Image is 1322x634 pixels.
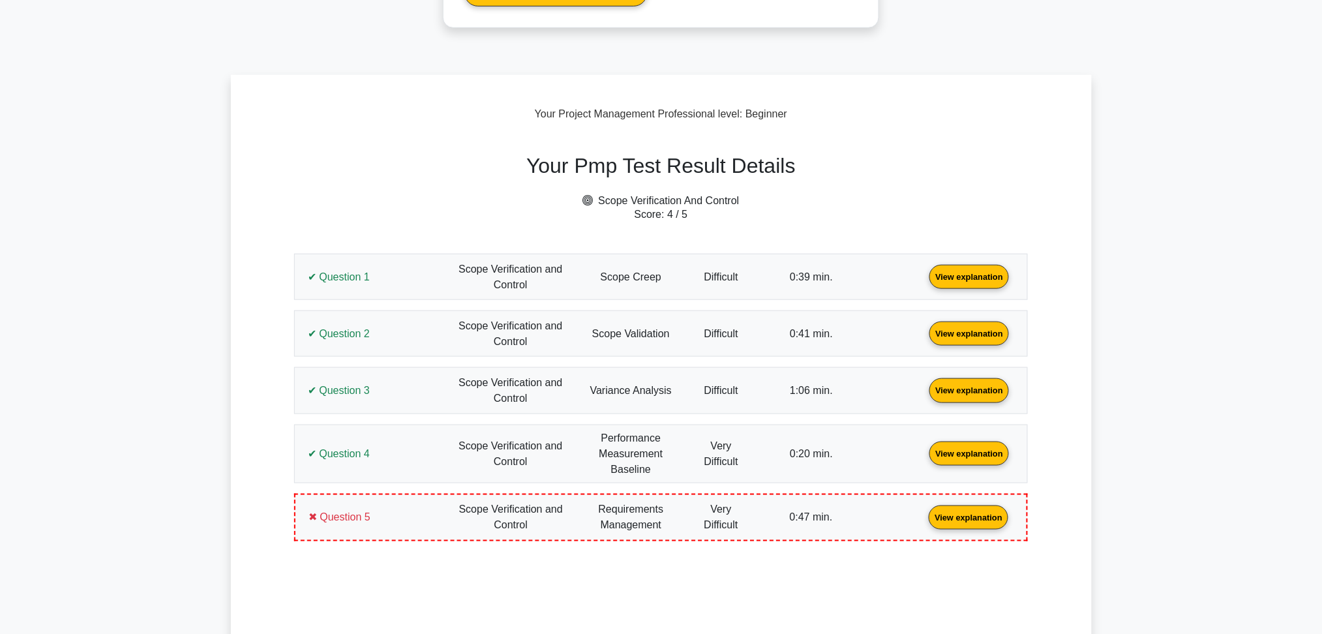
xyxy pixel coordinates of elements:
a: View explanation [924,271,1014,282]
a: View explanation [924,384,1014,395]
div: : Beginner [231,106,1092,122]
h6: Scope Verification And Control [286,194,1036,207]
a: View explanation [924,327,1014,339]
a: View explanation [924,511,1014,522]
h2: Your Pmp Test Result Details [286,153,1036,178]
a: View explanation [924,447,1014,459]
span: Your Project Management Professional level [535,108,740,119]
div: Score: 4 / 5 [255,127,1067,593]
